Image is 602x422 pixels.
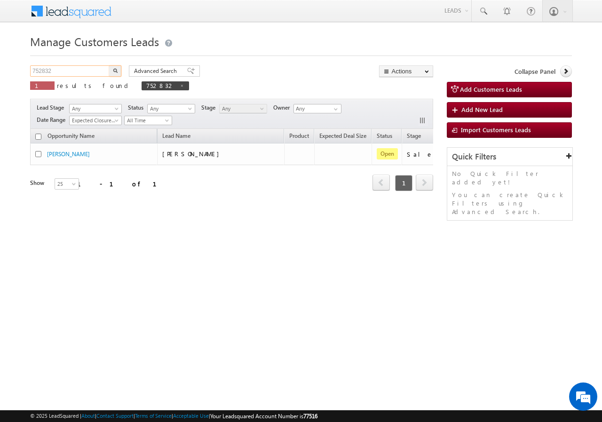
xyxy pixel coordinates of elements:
[162,150,224,158] span: [PERSON_NAME]
[35,81,50,89] span: 1
[273,104,293,112] span: Owner
[461,126,531,134] span: Import Customers Leads
[147,104,195,113] a: Any
[201,104,219,112] span: Stage
[219,104,267,113] a: Any
[460,85,522,93] span: Add Customers Leads
[135,413,172,419] a: Terms of Service
[452,191,568,216] p: You can create Quick Filters using Advanced Search.
[55,180,80,188] span: 25
[407,150,473,159] div: Sale Marked
[57,81,132,89] span: results found
[372,131,397,143] a: Status
[128,104,147,112] span: Status
[452,169,568,186] p: No Quick Filter added yet!
[35,134,41,140] input: Check all records
[395,175,412,191] span: 1
[48,132,95,139] span: Opportunity Name
[173,413,209,419] a: Acceptable Use
[220,104,264,113] span: Any
[37,116,69,124] span: Date Range
[77,178,168,189] div: 1 - 1 of 1
[30,179,47,187] div: Show
[30,34,159,49] span: Manage Customers Leads
[447,148,572,166] div: Quick Filters
[158,131,195,143] span: Lead Name
[407,132,421,139] span: Stage
[69,104,122,113] a: Any
[43,131,99,143] a: Opportunity Name
[416,175,433,191] a: next
[70,104,119,113] span: Any
[293,104,341,113] input: Type to Search
[81,413,95,419] a: About
[289,132,309,139] span: Product
[146,81,175,89] span: 752832
[30,412,317,421] span: © 2025 LeadSquared | | | | |
[402,131,426,143] a: Stage
[55,178,79,190] a: 25
[148,104,192,113] span: Any
[47,151,90,158] a: [PERSON_NAME]
[303,413,317,420] span: 77516
[377,148,398,159] span: Open
[315,131,371,143] a: Expected Deal Size
[461,105,503,113] span: Add New Lead
[113,68,118,73] img: Search
[319,132,366,139] span: Expected Deal Size
[210,413,317,420] span: Your Leadsquared Account Number is
[96,413,134,419] a: Contact Support
[134,67,180,75] span: Advanced Search
[379,65,433,77] button: Actions
[515,67,555,76] span: Collapse Panel
[70,116,119,125] span: Expected Closure Date
[372,175,390,191] a: prev
[37,104,68,112] span: Lead Stage
[124,116,172,125] a: All Time
[329,104,341,114] a: Show All Items
[69,116,122,125] a: Expected Closure Date
[125,116,169,125] span: All Time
